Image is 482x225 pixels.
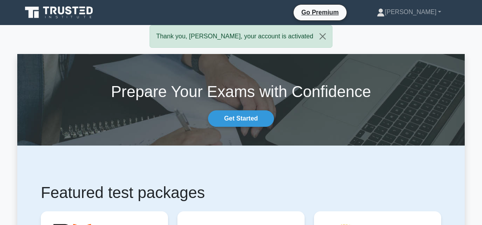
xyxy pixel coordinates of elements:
[297,7,343,17] a: Go Premium
[208,110,274,127] a: Get Started
[150,25,332,48] div: Thank you, [PERSON_NAME], your account is activated
[41,183,441,202] h1: Featured test packages
[358,4,460,20] a: [PERSON_NAME]
[17,82,465,101] h1: Prepare Your Exams with Confidence
[313,25,332,47] button: Close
